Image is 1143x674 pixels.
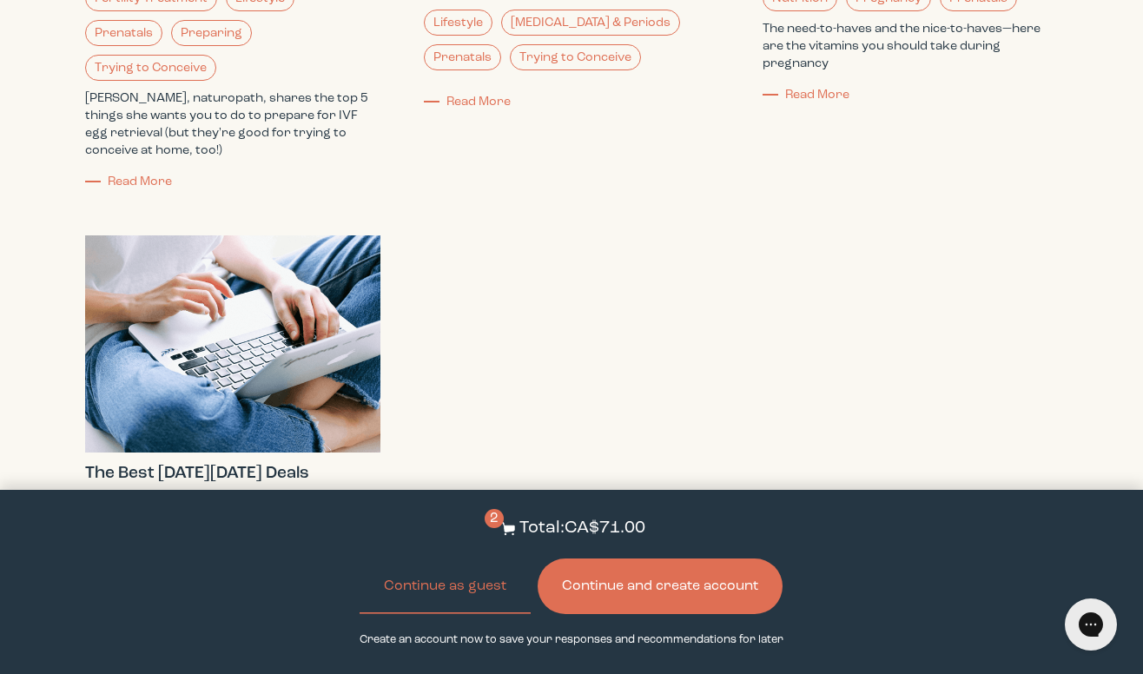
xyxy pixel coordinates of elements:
[519,516,645,541] p: Total: CA$71.00
[510,44,641,70] a: Trying to Conceive
[446,96,511,108] span: Read More
[360,631,783,648] p: Create an account now to save your responses and recommendations for later
[108,175,172,188] span: Read More
[763,89,849,101] a: Read More
[85,175,172,188] a: Read More
[763,20,1058,72] p: The need-to-haves and the nice-to-haves—here are the vitamins you should take during pregnancy
[424,10,492,36] a: Lifestyle
[85,89,380,159] p: [PERSON_NAME], naturopath, shares the top 5 things she wants you to do to prepare for IVF egg ret...
[85,235,380,453] img: Shop the best Black Friday deals
[538,558,783,614] button: Continue and create account
[85,55,216,81] a: Trying to Conceive
[785,89,849,101] span: Read More
[424,44,501,70] a: Prenatals
[501,10,680,36] a: [MEDICAL_DATA] & Periods
[85,465,309,482] strong: The Best [DATE][DATE] Deals
[424,96,511,108] a: Read More
[1056,592,1126,657] iframe: Gorgias live chat messenger
[85,20,162,46] a: Prenatals
[171,20,252,46] a: Preparing
[485,509,504,528] span: 2
[360,558,531,614] button: Continue as guest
